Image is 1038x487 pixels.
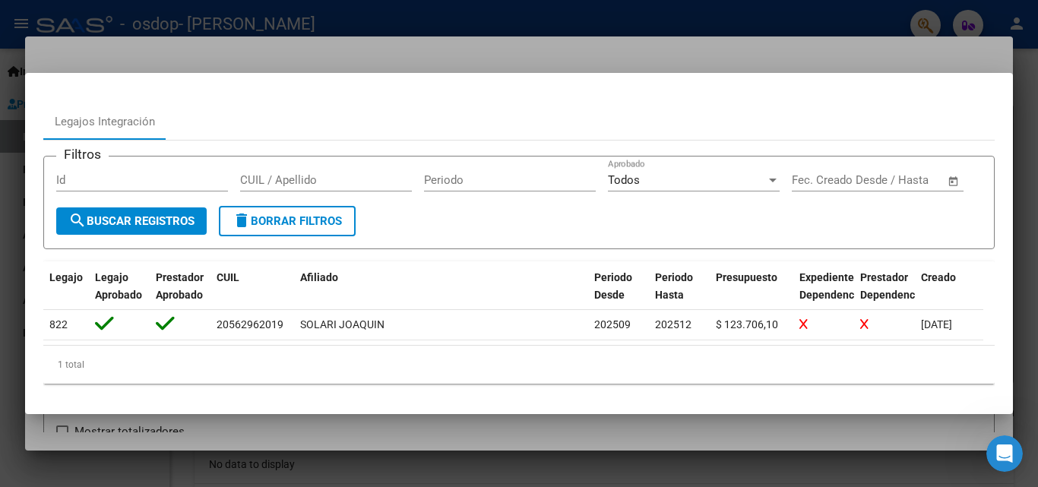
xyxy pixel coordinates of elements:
span: Prestador Aprobado [156,271,204,301]
span: CUIL [217,271,239,283]
mat-icon: delete [233,211,251,229]
datatable-header-cell: Expediente Dependencia [793,261,854,328]
datatable-header-cell: Legajo Aprobado [89,261,150,328]
span: Creado [921,271,956,283]
span: Periodo Desde [594,271,632,301]
div: 822 [49,316,68,334]
span: Presupuesto [716,271,777,283]
div: 1 total [43,346,995,384]
input: Fecha fin [867,173,941,187]
p: Necesitás ayuda? [30,160,274,185]
datatable-header-cell: Periodo Hasta [649,261,710,328]
div: Cerrar [261,24,289,52]
button: Open calendar [945,172,963,190]
mat-icon: search [68,211,87,229]
span: Inicio [60,385,93,396]
h3: Filtros [56,144,109,164]
span: Legajo Aprobado [95,271,142,301]
datatable-header-cell: Prestador Aprobado [150,261,210,328]
span: Todos [608,173,640,187]
iframe: Intercom live chat [986,435,1023,472]
span: Afiliado [300,271,338,283]
button: Borrar Filtros [219,206,356,236]
datatable-header-cell: Legajo [43,261,89,328]
span: $ 123.706,10 [716,318,778,330]
div: Envíanos un mensaje [31,217,254,233]
span: Prestador Dependencia [860,271,924,301]
datatable-header-cell: Periodo Desde [588,261,649,328]
div: Legajos Integración [55,113,155,131]
span: Periodo Hasta [655,271,693,301]
span: Expediente Dependencia [799,271,863,301]
span: Buscar Registros [68,214,195,228]
datatable-header-cell: Presupuesto [710,261,793,328]
span: Legajo [49,271,83,283]
datatable-header-cell: Prestador Dependencia [854,261,915,328]
datatable-header-cell: Creado [915,261,983,328]
span: [DATE] [921,318,952,330]
button: Buscar Registros [56,207,207,235]
span: Borrar Filtros [233,214,342,228]
span: 202509 [594,318,631,330]
span: 202512 [655,318,691,330]
span: SOLARI JOAQUIN [300,318,385,330]
input: Fecha inicio [792,173,853,187]
datatable-header-cell: CUIL [210,261,294,328]
datatable-header-cell: Afiliado [294,261,588,328]
span: Mensajes [203,385,252,396]
div: Envíanos un mensaje [15,204,289,246]
div: 20562962019 [217,316,283,334]
p: Hola! [PERSON_NAME] [30,108,274,160]
button: Mensajes [152,347,304,408]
